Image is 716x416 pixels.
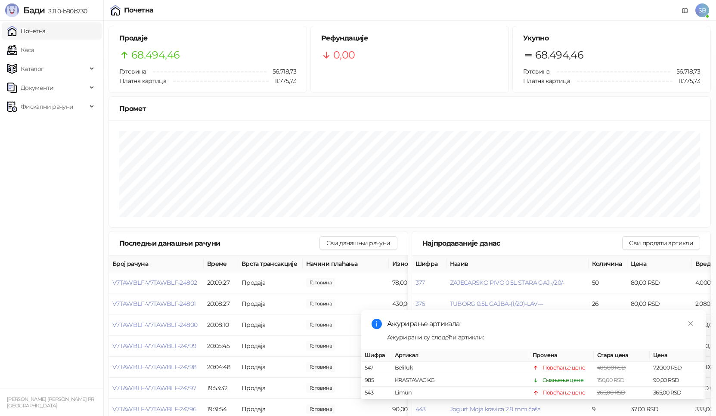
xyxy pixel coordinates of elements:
button: V7TAWBLF-V7TAWBLF-24800 [112,321,197,329]
button: Сви продати артикли [622,236,700,250]
td: 90,00 RSD [650,374,706,387]
span: Фискални рачуни [21,98,73,115]
span: Готовина [523,68,550,75]
span: 3.11.0-b80b730 [45,7,87,15]
div: Најпродаваније данас [422,238,623,249]
td: 20:09:27 [204,272,238,293]
td: 20:04:48 [204,357,238,378]
span: 11.775,73 [673,76,700,86]
button: V7TAWBLF-V7TAWBLF-24796 [112,405,196,413]
button: Jogurt Moja kravica 2.8 mm čaša [450,405,541,413]
div: Смањење цене [542,376,583,385]
td: 78,00 RSD [389,272,453,293]
span: info-circle [372,319,382,329]
td: 547 [361,362,391,374]
td: 985 [361,374,391,387]
td: Limun [391,387,529,399]
td: 20:08:27 [204,293,238,314]
button: 443 [415,405,426,413]
td: Продаја [238,272,303,293]
button: V7TAWBLF-V7TAWBLF-24802 [112,279,197,287]
div: Ажурирање артикала [387,319,695,329]
span: close [688,320,694,327]
span: 265,00 RSD [597,389,626,396]
th: Врста трансакције [238,256,303,272]
a: Каса [7,41,34,59]
button: Сви данашњи рачуни [319,236,397,250]
span: 56.718,73 [670,67,700,76]
span: 780,00 [306,341,335,351]
td: 26 [589,293,627,314]
a: Документација [678,3,692,17]
button: V7TAWBLF-V7TAWBLF-24801 [112,300,195,308]
button: ZAJECARSKO PIVO 0.5L STARA GAJ.-/20/- [450,279,564,287]
span: 116,00 [306,383,335,393]
th: Број рачуна [109,256,204,272]
td: Продаја [238,357,303,378]
td: 543 [361,387,391,399]
td: 19:53:32 [204,378,238,399]
td: Продаја [238,336,303,357]
span: 0,00 [333,47,355,63]
button: V7TAWBLF-V7TAWBLF-24799 [112,342,196,350]
button: 377 [415,279,425,287]
span: 495,00 RSD [597,364,626,371]
th: Шифра [412,256,446,272]
span: 68.494,46 [535,47,583,63]
th: Цена [627,256,692,272]
td: 20:05:45 [204,336,238,357]
td: Продаја [238,314,303,336]
td: Продаја [238,378,303,399]
td: 20:08:10 [204,314,238,336]
span: Каталог [21,60,44,77]
button: 376 [415,300,425,308]
h5: Укупно [523,33,700,43]
span: Платна картица [119,77,166,85]
h5: Рефундације [321,33,498,43]
th: Количина [589,256,627,272]
button: TUBORG 0.5L GAJBA-(1/20)-LAV--- [450,300,543,308]
span: Готовина [119,68,146,75]
td: 430,00 RSD [389,293,453,314]
button: V7TAWBLF-V7TAWBLF-24798 [112,363,196,371]
span: 480,00 [306,362,335,372]
span: Бади [23,5,45,15]
th: Артикал [391,349,529,362]
span: 56.718,73 [267,67,296,76]
div: Промет [119,103,700,114]
th: Износ [389,256,453,272]
div: Повећање цене [542,388,586,397]
th: Шифра [361,349,391,362]
th: Време [204,256,238,272]
th: Стара цена [594,349,650,362]
th: Начини плаћања [303,256,389,272]
td: 80,00 RSD [627,293,692,314]
h5: Продаје [119,33,296,43]
small: [PERSON_NAME] [PERSON_NAME] PR [GEOGRAPHIC_DATA] [7,396,94,409]
button: V7TAWBLF-V7TAWBLF-24797 [112,384,196,392]
div: Почетна [124,7,154,14]
td: 80,00 RSD [627,272,692,293]
td: Beli luk [391,362,529,374]
td: 720,00 RSD [650,362,706,374]
span: 552,00 [306,320,335,330]
th: Назив [446,256,589,272]
span: Платна картица [523,77,570,85]
a: Close [686,319,695,328]
span: 68.494,46 [131,47,180,63]
a: Почетна [7,22,46,40]
span: 430,00 [306,299,335,308]
div: Повећање цене [542,364,586,372]
div: Последњи данашњи рачуни [119,238,319,249]
td: 50 [589,272,627,293]
td: Продаја [238,293,303,314]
